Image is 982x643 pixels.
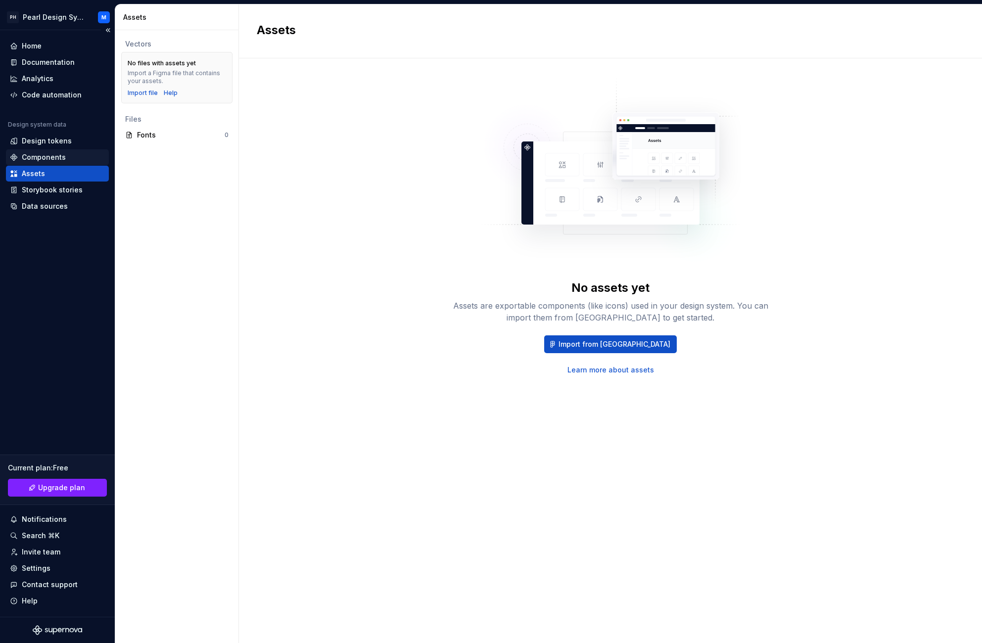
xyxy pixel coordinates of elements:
button: Help [6,593,109,609]
div: Data sources [22,201,68,211]
div: Analytics [22,74,53,84]
div: No assets yet [571,280,650,296]
a: Components [6,149,109,165]
a: Fonts0 [121,127,233,143]
div: Files [125,114,229,124]
div: Notifications [22,514,67,524]
div: Assets [123,12,234,22]
span: Upgrade plan [38,483,85,493]
div: 0 [225,131,229,139]
div: Search ⌘K [22,531,59,541]
div: PH [7,11,19,23]
a: Invite team [6,544,109,560]
span: Import from [GEOGRAPHIC_DATA] [559,339,670,349]
div: Assets are exportable components (like icons) used in your design system. You can import them fro... [452,300,769,323]
div: Help [22,596,38,606]
div: Fonts [137,130,225,140]
div: No files with assets yet [128,59,196,67]
a: Home [6,38,109,54]
div: Import a Figma file that contains your assets. [128,69,226,85]
div: Assets [22,169,45,179]
a: Settings [6,560,109,576]
button: Import from [GEOGRAPHIC_DATA] [544,335,677,353]
a: Analytics [6,71,109,87]
div: Pearl Design System [23,12,86,22]
button: Notifications [6,511,109,527]
svg: Supernova Logo [33,625,82,635]
button: Import file [128,89,158,97]
div: Home [22,41,42,51]
a: Assets [6,166,109,182]
button: Collapse sidebar [101,23,115,37]
button: Contact support [6,577,109,593]
div: M [101,13,106,21]
div: Contact support [22,580,78,590]
div: Settings [22,563,50,573]
a: Design tokens [6,133,109,149]
div: Code automation [22,90,82,100]
a: Data sources [6,198,109,214]
div: Vectors [125,39,229,49]
div: Design tokens [22,136,72,146]
div: Storybook stories [22,185,83,195]
a: Upgrade plan [8,479,107,497]
button: Search ⌘K [6,528,109,544]
h2: Assets [257,22,952,38]
a: Code automation [6,87,109,103]
div: Design system data [8,121,66,129]
a: Documentation [6,54,109,70]
div: Current plan : Free [8,463,107,473]
a: Learn more about assets [567,365,654,375]
div: Components [22,152,66,162]
div: Invite team [22,547,60,557]
a: Storybook stories [6,182,109,198]
button: PHPearl Design SystemM [2,6,113,28]
div: Documentation [22,57,75,67]
a: Help [164,89,178,97]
